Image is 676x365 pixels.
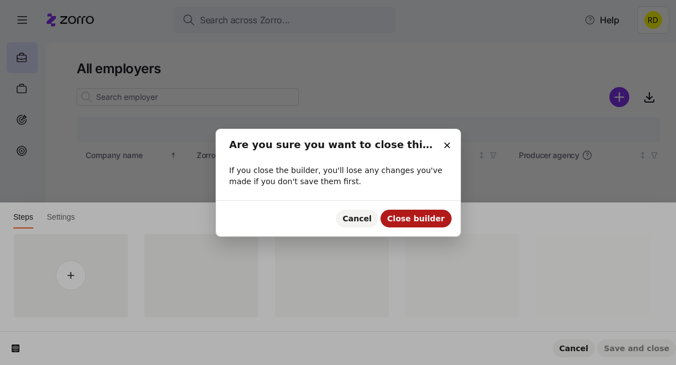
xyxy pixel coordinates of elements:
span: Close builder [387,214,444,223]
button: Close [438,137,456,155]
h2: Are you sure you want to close this? [229,138,434,151]
button: Close builder [380,210,451,227]
p: If you close the builder, you'll lose any changes you've made if you don't save them first. [229,165,447,187]
button: Cancel [336,210,378,227]
span: Cancel [343,214,372,223]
